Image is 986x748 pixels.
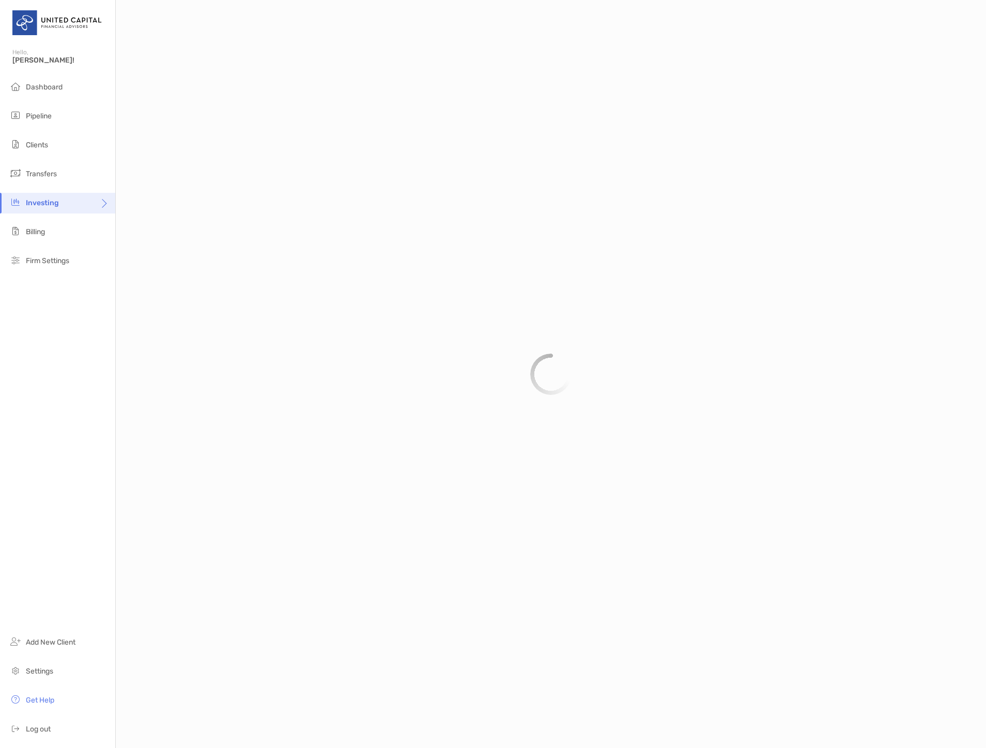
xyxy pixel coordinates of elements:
[9,196,22,208] img: investing icon
[9,225,22,237] img: billing icon
[26,112,52,120] span: Pipeline
[12,4,103,41] img: United Capital Logo
[26,170,57,178] span: Transfers
[9,254,22,266] img: firm-settings icon
[9,109,22,121] img: pipeline icon
[9,80,22,93] img: dashboard icon
[26,696,54,705] span: Get Help
[26,667,53,676] span: Settings
[26,256,69,265] span: Firm Settings
[9,167,22,179] img: transfers icon
[26,83,63,91] span: Dashboard
[12,56,109,65] span: [PERSON_NAME]!
[26,141,48,149] span: Clients
[9,635,22,648] img: add_new_client icon
[26,638,75,647] span: Add New Client
[9,693,22,706] img: get-help icon
[26,199,59,207] span: Investing
[9,138,22,150] img: clients icon
[26,227,45,236] span: Billing
[26,725,51,734] span: Log out
[9,722,22,735] img: logout icon
[9,664,22,677] img: settings icon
